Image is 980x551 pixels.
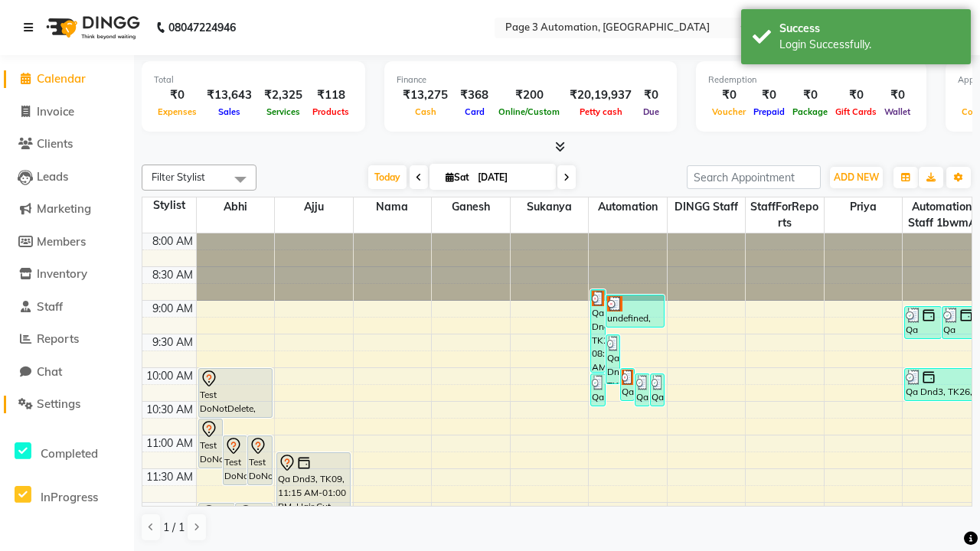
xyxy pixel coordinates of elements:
span: Invoice [37,104,74,119]
div: Redemption [708,73,914,86]
div: Qa Dnd3, TK28, 10:05 AM-10:35 AM, Hair cut Below 12 years (Boy) [591,374,604,406]
img: logo [39,6,144,49]
button: ADD NEW [830,167,883,188]
span: Nama [354,197,432,217]
span: Settings [37,396,80,411]
div: ₹13,275 [397,86,454,104]
div: ₹20,19,937 [563,86,638,104]
a: Members [4,233,130,251]
span: Chat [37,364,62,379]
span: Cash [411,106,440,117]
div: ₹0 [154,86,201,104]
span: Filter Stylist [152,171,205,183]
span: Petty cash [576,106,626,117]
span: Online/Custom [495,106,563,117]
div: ₹13,643 [201,86,258,104]
span: Sales [214,106,244,117]
div: Qa Dnd3, TK22, 09:05 AM-09:35 AM, Hair cut Below 12 years (Boy) [905,307,941,338]
div: ₹118 [309,86,353,104]
div: ₹0 [880,86,914,104]
a: Reports [4,331,130,348]
span: Services [263,106,304,117]
span: Due [639,106,663,117]
span: Members [37,234,86,249]
span: Sukanya [511,197,589,217]
span: Leads [37,169,68,184]
div: 9:30 AM [149,334,196,350]
div: ₹0 [789,86,831,104]
div: Total [154,73,353,86]
span: Reports [37,331,79,346]
div: ₹0 [638,86,665,104]
span: Clients [37,136,73,151]
span: Staff [37,299,63,314]
span: Inventory [37,266,87,281]
a: Inventory [4,266,130,283]
span: InProgress [41,490,98,504]
div: Qa Dnd3, TK27, 10:00 AM-10:30 AM, Hair cut Below 12 years (Boy) [621,369,634,400]
input: 2025-10-04 [473,166,550,189]
span: Calendar [37,71,86,86]
a: Clients [4,135,130,153]
span: Prepaid [750,106,789,117]
span: Automation [589,197,667,217]
a: Marketing [4,201,130,218]
span: Products [309,106,353,117]
span: Ganesh [432,197,510,217]
span: Completed [41,446,98,461]
div: Qa Dnd3, TK29, 10:05 AM-10:35 AM, Hair cut Below 12 years (Boy) [635,374,648,406]
div: Test DoNotDelete, TK13, 10:45 AM-11:30 AM, Hair Cut-Men [199,419,222,468]
div: 8:00 AM [149,233,196,249]
div: 10:00 AM [143,368,196,384]
div: ₹200 [495,86,563,104]
span: Priya [825,197,903,217]
span: ADD NEW [834,171,879,183]
div: Qa Dnd3, TK23, 09:05 AM-09:35 AM, Hair Cut By Expert-Men [942,307,978,338]
div: Qa Dnd3, TK30, 10:05 AM-10:35 AM, Hair cut Below 12 years (Boy) [651,374,664,406]
a: Calendar [4,70,130,88]
a: Chat [4,364,130,381]
div: ₹0 [708,86,750,104]
div: ₹368 [454,86,495,104]
a: Leads [4,168,130,186]
a: Staff [4,298,130,316]
span: Wallet [880,106,914,117]
div: 12:00 PM [144,503,196,519]
div: Test DoNotDelete, TK11, 10:00 AM-10:45 AM, Hair Cut-Men [199,369,272,417]
div: Qa Dnd3, TK24, 09:30 AM-10:15 AM, Hair Cut-Men [606,335,619,383]
div: ₹0 [831,86,880,104]
span: Marketing [37,201,91,216]
span: Package [789,106,831,117]
div: ₹2,325 [258,86,309,104]
b: 08047224946 [168,6,236,49]
div: Qa Dnd3, TK26, 10:00 AM-10:30 AM, Hair cut Below 12 years (Boy) [905,369,978,400]
div: 10:30 AM [143,402,196,418]
span: Sat [442,171,473,183]
span: Ajju [275,197,353,217]
span: Expenses [154,106,201,117]
div: undefined, TK20, 08:55 AM-09:25 AM, Hair cut Below 12 years (Boy) [606,295,665,327]
div: 11:00 AM [143,435,196,452]
div: Test DoNotDelete, TK17, 11:00 AM-11:45 AM, Hair Cut-Men [248,436,271,484]
span: Card [461,106,488,117]
div: Qa Dnd3, TK21, 08:50 AM-10:05 AM, Hair Cut By Expert-Men,Hair Cut-Men [591,290,604,372]
a: Settings [4,396,130,413]
span: DINGG Staff [668,197,746,217]
div: Login Successfully. [779,37,959,53]
span: Gift Cards [831,106,880,117]
input: Search Appointment [687,165,821,189]
div: Stylist [142,197,196,214]
span: Today [368,165,407,189]
div: 9:00 AM [149,301,196,317]
div: Success [779,21,959,37]
div: 11:30 AM [143,469,196,485]
div: 8:30 AM [149,267,196,283]
div: Test DoNotDelete, TK12, 11:00 AM-11:45 AM, Hair Cut-Men [224,436,247,484]
span: StaffForReports [746,197,824,233]
div: ₹0 [750,86,789,104]
span: Voucher [708,106,750,117]
span: 1 / 1 [163,520,185,536]
a: Invoice [4,103,130,121]
span: Abhi [197,197,275,217]
div: Finance [397,73,665,86]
